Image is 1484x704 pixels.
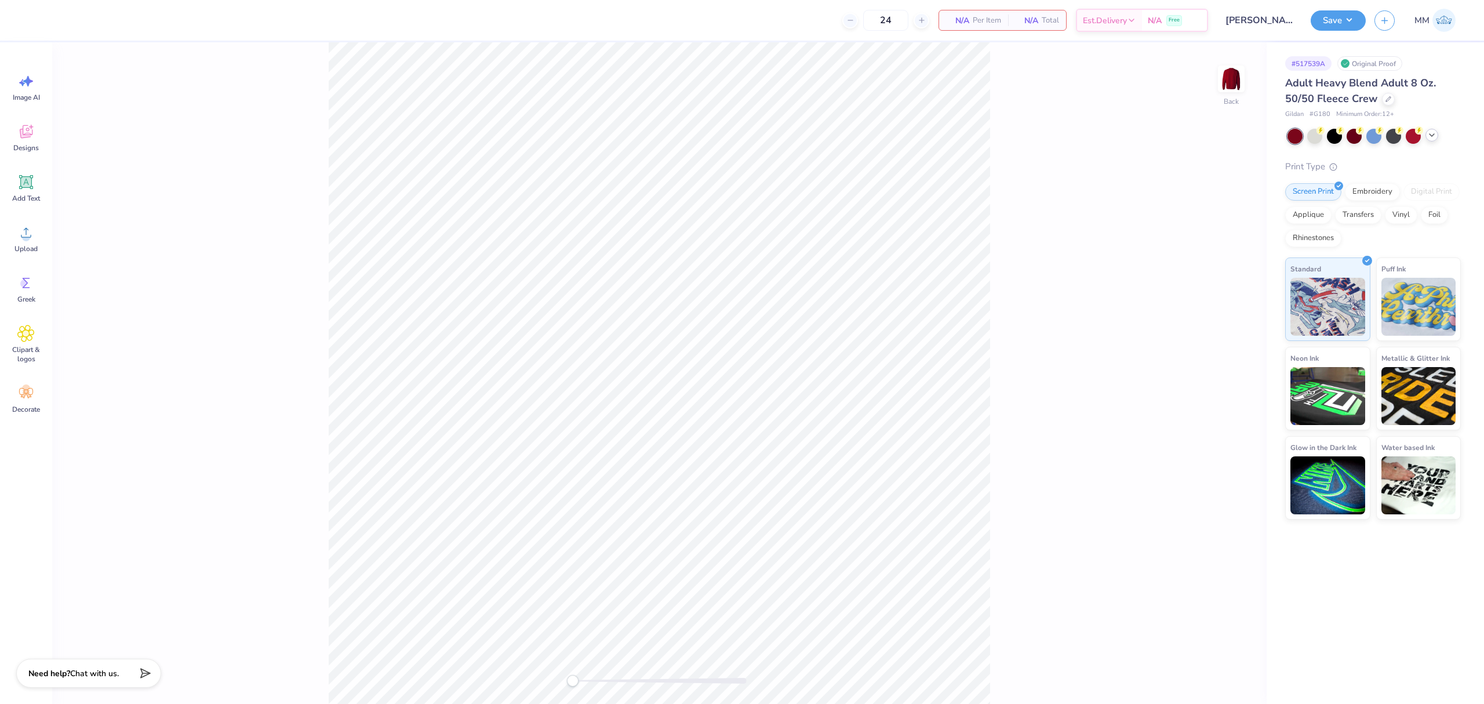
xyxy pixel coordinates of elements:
div: Screen Print [1285,183,1341,201]
div: Vinyl [1385,206,1417,224]
img: Standard [1290,278,1365,336]
img: Mariah Myssa Salurio [1432,9,1456,32]
div: Original Proof [1337,56,1402,71]
img: Neon Ink [1290,367,1365,425]
strong: Need help? [28,668,70,679]
span: Add Text [12,194,40,203]
img: Water based Ink [1381,456,1456,514]
span: Total [1042,14,1059,27]
img: Metallic & Glitter Ink [1381,367,1456,425]
span: Metallic & Glitter Ink [1381,352,1450,364]
span: Clipart & logos [7,345,45,364]
div: Digital Print [1403,183,1460,201]
a: MM [1409,9,1461,32]
img: Back [1220,67,1243,90]
div: Back [1224,96,1239,107]
img: Puff Ink [1381,278,1456,336]
span: Puff Ink [1381,263,1406,275]
span: Est. Delivery [1083,14,1127,27]
span: Designs [13,143,39,153]
span: Free [1169,16,1180,24]
span: N/A [1148,14,1162,27]
div: Embroidery [1345,183,1400,201]
span: Greek [17,295,35,304]
span: Upload [14,244,38,253]
div: Foil [1421,206,1448,224]
img: Glow in the Dark Ink [1290,456,1365,514]
button: Save [1311,10,1366,31]
span: Adult Heavy Blend Adult 8 Oz. 50/50 Fleece Crew [1285,76,1436,106]
span: Neon Ink [1290,352,1319,364]
div: Rhinestones [1285,230,1341,247]
span: Standard [1290,263,1321,275]
div: # 517539A [1285,56,1332,71]
input: – – [863,10,908,31]
span: Decorate [12,405,40,414]
span: Minimum Order: 12 + [1336,110,1394,119]
span: N/A [946,14,969,27]
span: # G180 [1310,110,1330,119]
span: MM [1414,14,1430,27]
input: Untitled Design [1217,9,1302,32]
span: Image AI [13,93,40,102]
span: Per Item [973,14,1001,27]
span: N/A [1015,14,1038,27]
span: Gildan [1285,110,1304,119]
div: Applique [1285,206,1332,224]
div: Transfers [1335,206,1381,224]
span: Chat with us. [70,668,119,679]
span: Glow in the Dark Ink [1290,441,1356,453]
div: Print Type [1285,160,1461,173]
span: Water based Ink [1381,441,1435,453]
div: Accessibility label [567,675,579,687]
